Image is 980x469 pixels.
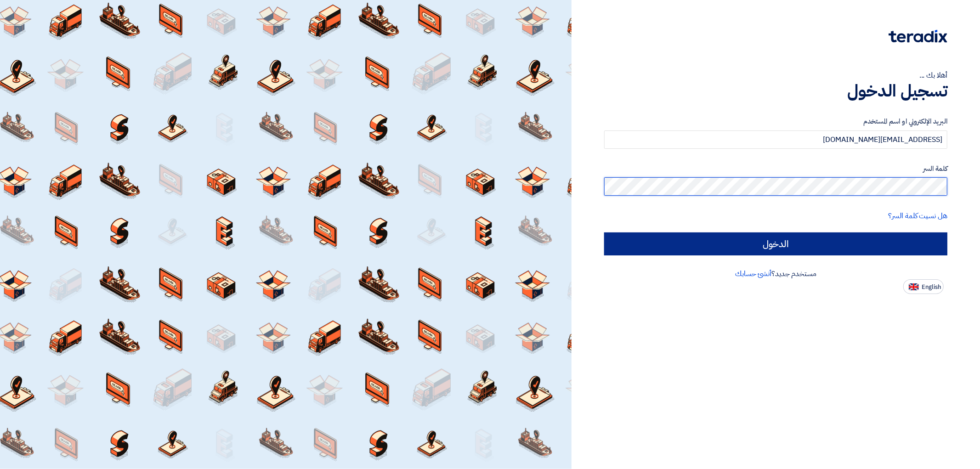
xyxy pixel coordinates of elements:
[735,268,771,279] a: أنشئ حسابك
[604,70,947,81] div: أهلا بك ...
[604,268,947,279] div: مستخدم جديد؟
[889,30,947,43] img: Teradix logo
[604,130,947,149] input: أدخل بريد العمل الإلكتروني او اسم المستخدم الخاص بك ...
[604,164,947,174] label: كلمة السر
[604,232,947,255] input: الدخول
[922,284,941,290] span: English
[604,81,947,101] h1: تسجيل الدخول
[889,210,947,221] a: هل نسيت كلمة السر؟
[909,283,919,290] img: en-US.png
[903,279,944,294] button: English
[604,116,947,127] label: البريد الإلكتروني او اسم المستخدم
